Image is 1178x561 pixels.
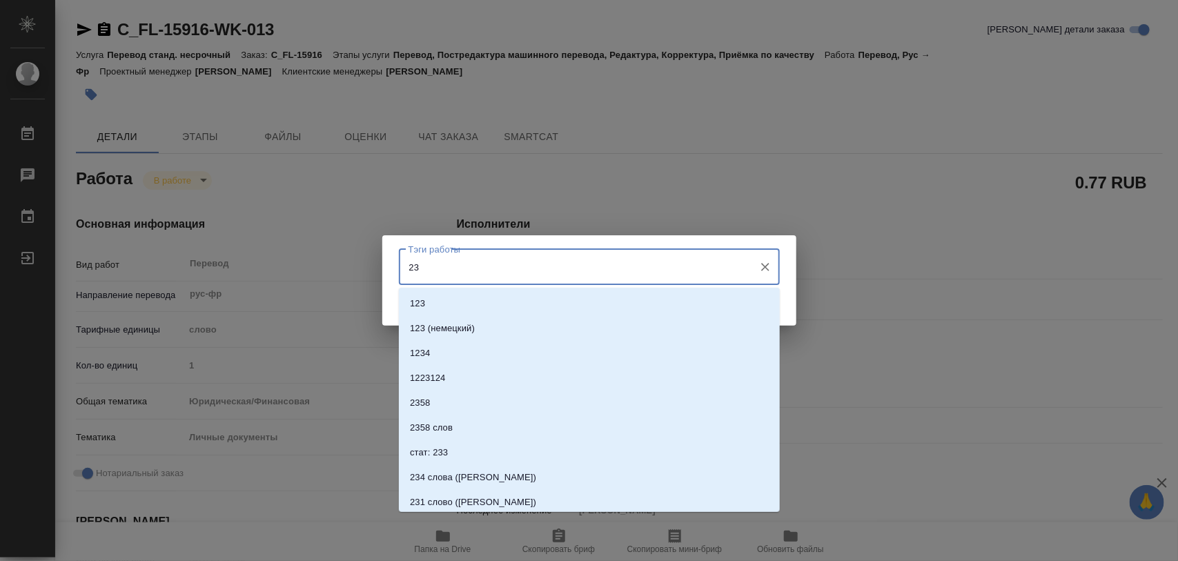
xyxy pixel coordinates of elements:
p: 2358 слов [410,421,453,435]
p: 1234 [410,346,430,360]
p: 1223124 [410,371,445,385]
p: 123 (немецкий) [410,322,475,335]
button: Очистить [756,257,775,277]
p: 2358 [410,396,430,410]
p: стат: 233 [410,446,448,460]
p: 231 слово ([PERSON_NAME]) [410,495,536,509]
p: 123 [410,297,425,311]
p: 234 слова ([PERSON_NAME]) [410,471,536,484]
